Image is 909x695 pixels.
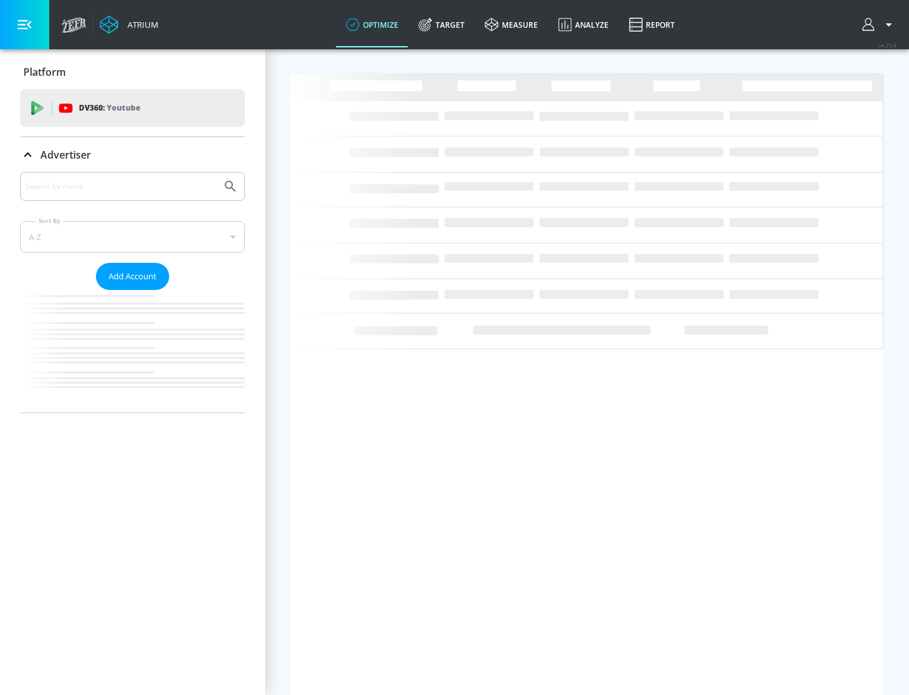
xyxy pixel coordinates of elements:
div: A-Z [20,221,245,253]
div: Platform [20,54,245,90]
a: measure [475,2,548,47]
span: v 4.25.4 [879,42,896,49]
div: DV360: Youtube [20,89,245,127]
a: Atrium [100,15,158,34]
a: Report [619,2,685,47]
a: optimize [336,2,408,47]
p: Advertiser [40,148,91,162]
nav: list of Advertiser [20,290,245,413]
a: Analyze [548,2,619,47]
p: Youtube [107,101,140,114]
div: Advertiser [20,137,245,172]
p: DV360: [79,101,140,115]
span: Add Account [109,269,157,284]
label: Sort By [36,217,63,225]
a: Target [408,2,475,47]
div: Advertiser [20,172,245,413]
button: Add Account [96,263,169,290]
input: Search by name [25,178,217,195]
p: Platform [23,65,66,79]
div: Atrium [122,19,158,30]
